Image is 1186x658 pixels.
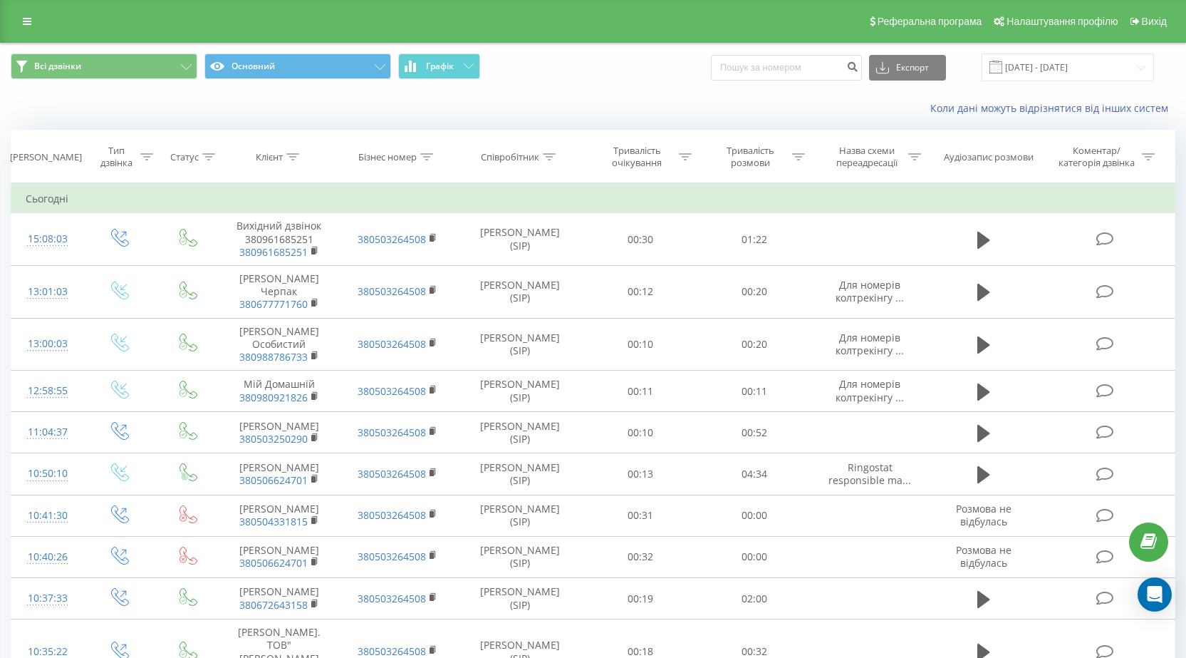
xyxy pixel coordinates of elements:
[697,265,811,318] td: 00:20
[358,232,426,246] a: 380503264508
[599,145,675,169] div: Тривалість очікування
[239,297,308,311] a: 380677771760
[96,145,136,169] div: Тип дзвінка
[239,473,308,487] a: 380506624701
[11,53,197,79] button: Всі дзвінки
[836,377,904,403] span: Для номерів колтрекінгу ...
[930,101,1175,115] a: Коли дані можуть відрізнятися вiд інших систем
[583,453,697,495] td: 00:13
[11,185,1175,213] td: Сьогодні
[358,644,426,658] a: 380503264508
[583,536,697,577] td: 00:32
[26,543,70,571] div: 10:40:26
[426,61,454,71] span: Графік
[583,578,697,620] td: 00:19
[836,331,904,357] span: Для номерів колтрекінгу ...
[944,151,1034,163] div: Аудіозапис розмови
[220,495,338,536] td: [PERSON_NAME]
[583,371,697,412] td: 00:11
[481,151,539,163] div: Співробітник
[457,318,584,371] td: [PERSON_NAME] (SIP)
[239,556,308,570] a: 380506624701
[358,592,426,605] a: 380503264508
[26,418,70,446] div: 11:04:37
[1142,16,1167,27] span: Вихід
[583,318,697,371] td: 00:10
[583,495,697,536] td: 00:31
[1006,16,1118,27] span: Налаштування профілю
[697,213,811,266] td: 01:22
[828,461,911,487] span: Ringostat responsible ma...
[697,453,811,495] td: 04:34
[220,453,338,495] td: [PERSON_NAME]
[457,578,584,620] td: [PERSON_NAME] (SIP)
[204,53,391,79] button: Основний
[1055,145,1138,169] div: Коментар/категорія дзвінка
[828,145,905,169] div: Назва схеми переадресації
[220,318,338,371] td: [PERSON_NAME] Особистий
[220,213,338,266] td: Вихідний дзвінок 380961685251
[457,371,584,412] td: [PERSON_NAME] (SIP)
[869,55,946,81] button: Експорт
[358,337,426,351] a: 380503264508
[26,585,70,612] div: 10:37:33
[878,16,982,27] span: Реферальна програма
[220,265,338,318] td: [PERSON_NAME] Черпак
[239,432,308,446] a: 380503250290
[697,318,811,371] td: 00:20
[239,350,308,364] a: 380988786733
[956,543,1011,570] span: Розмова не відбулась
[358,550,426,563] a: 380503264508
[26,330,70,358] div: 13:00:03
[256,151,283,163] div: Клієнт
[697,578,811,620] td: 02:00
[358,508,426,522] a: 380503264508
[583,213,697,266] td: 00:30
[457,495,584,536] td: [PERSON_NAME] (SIP)
[26,225,70,253] div: 15:08:03
[26,377,70,405] div: 12:58:55
[697,371,811,412] td: 00:11
[239,515,308,528] a: 380504331815
[358,284,426,298] a: 380503264508
[457,453,584,495] td: [PERSON_NAME] (SIP)
[26,460,70,488] div: 10:50:10
[26,278,70,306] div: 13:01:03
[697,412,811,453] td: 00:52
[220,371,338,412] td: Мій Домашній
[239,598,308,612] a: 380672643158
[697,495,811,536] td: 00:00
[697,536,811,577] td: 00:00
[220,536,338,577] td: [PERSON_NAME]
[583,265,697,318] td: 00:12
[956,502,1011,528] span: Розмова не відбулась
[1138,577,1172,612] div: Open Intercom Messenger
[398,53,480,79] button: Графік
[358,384,426,398] a: 380503264508
[836,278,904,304] span: Для номерів колтрекінгу ...
[583,412,697,453] td: 00:10
[26,502,70,530] div: 10:41:30
[239,245,308,259] a: 380961685251
[358,151,417,163] div: Бізнес номер
[711,55,862,81] input: Пошук за номером
[457,265,584,318] td: [PERSON_NAME] (SIP)
[358,426,426,439] a: 380503264508
[220,412,338,453] td: [PERSON_NAME]
[34,61,81,72] span: Всі дзвінки
[457,213,584,266] td: [PERSON_NAME] (SIP)
[170,151,199,163] div: Статус
[712,145,789,169] div: Тривалість розмови
[457,536,584,577] td: [PERSON_NAME] (SIP)
[457,412,584,453] td: [PERSON_NAME] (SIP)
[220,578,338,620] td: [PERSON_NAME]
[10,151,82,163] div: [PERSON_NAME]
[358,467,426,480] a: 380503264508
[239,391,308,404] a: 380980921826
